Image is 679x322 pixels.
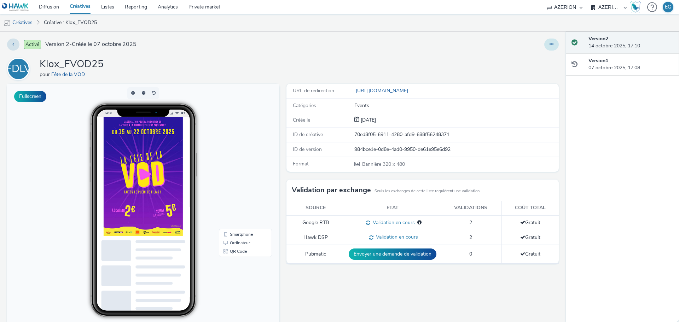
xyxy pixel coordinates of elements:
[293,146,322,153] span: ID de version
[213,155,263,163] li: Ordinateur
[354,131,558,138] div: 70ed8f05-6911-4280-afd9-688f56248371
[51,71,88,78] a: Fête de la VOD
[14,91,46,102] button: Fullscreen
[286,215,345,230] td: Google RTB
[286,201,345,215] th: Source
[40,14,100,31] a: Créative : Klox_FVOD25
[97,33,176,152] img: Advertisement preview
[630,1,644,13] a: Hawk Academy
[354,102,558,109] div: Events
[588,57,673,72] div: 07 octobre 2025, 17:08
[440,201,501,215] th: Validations
[520,219,540,226] span: Gratuit
[588,35,673,50] div: 14 octobre 2025, 17:10
[7,65,33,72] a: FDLV
[373,234,418,240] span: Validation en cours
[293,102,316,109] span: Catégories
[223,148,246,153] span: Smartphone
[469,234,472,241] span: 2
[2,3,29,12] img: undefined Logo
[4,19,11,27] img: mobile
[293,131,323,138] span: ID de créative
[370,219,415,226] span: Validation en cours
[292,185,371,195] h3: Validation par exchange
[293,87,334,94] span: URL de redirection
[286,245,345,264] td: Pubmatic
[588,57,608,64] strong: Version 1
[24,40,41,49] span: Activé
[45,40,137,48] span: Version 2 - Créée le 07 octobre 2025
[40,58,104,71] h1: Klox_FVOD25
[293,117,310,123] span: Créée le
[345,201,440,215] th: Etat
[501,201,559,215] th: Coût total
[354,146,558,153] div: 984bce1e-0d8e-4ad0-9950-de61e95e6d92
[354,87,411,94] a: [URL][DOMAIN_NAME]
[520,251,540,257] span: Gratuit
[588,35,608,42] strong: Version 2
[520,234,540,241] span: Gratuit
[223,157,243,161] span: Ordinateur
[359,117,376,124] div: Création 07 octobre 2025, 17:08
[665,2,671,12] div: EG
[469,251,472,257] span: 0
[630,1,641,13] img: Hawk Academy
[359,117,376,123] span: [DATE]
[349,248,436,260] button: Envoyer une demande de validation
[362,161,383,168] span: Bannière
[97,27,105,31] span: 14:08
[361,161,405,168] span: 320 x 480
[6,59,31,79] div: FDLV
[293,160,309,167] span: Format
[40,71,51,78] span: pour
[469,219,472,226] span: 2
[213,146,263,155] li: Smartphone
[223,165,240,170] span: QR Code
[286,230,345,245] td: Hawk DSP
[213,163,263,172] li: QR Code
[375,188,480,194] small: Seuls les exchanges de cette liste requièrent une validation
